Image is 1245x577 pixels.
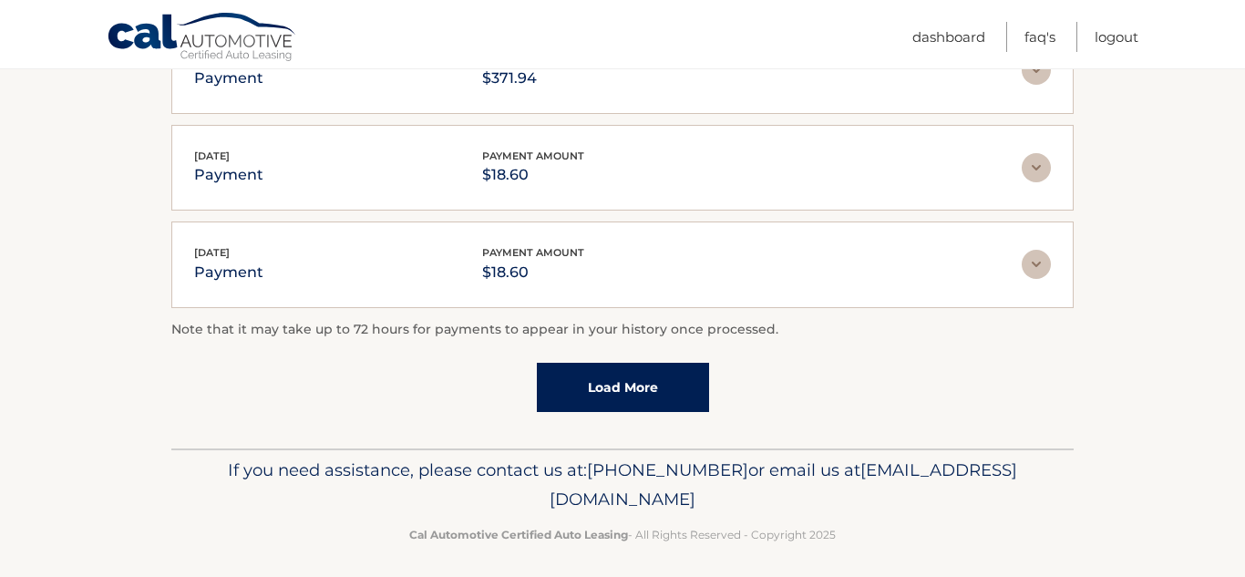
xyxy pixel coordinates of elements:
p: payment [194,162,263,188]
span: [PHONE_NUMBER] [587,459,748,480]
a: Dashboard [912,22,985,52]
p: payment [194,66,263,91]
p: $371.94 [482,66,584,91]
a: Logout [1095,22,1138,52]
img: accordion-rest.svg [1022,250,1051,279]
a: Cal Automotive [107,12,298,65]
span: [DATE] [194,149,230,162]
p: $18.60 [482,260,584,285]
p: - All Rights Reserved - Copyright 2025 [183,525,1062,544]
span: [EMAIL_ADDRESS][DOMAIN_NAME] [550,459,1017,510]
a: Load More [537,363,709,412]
span: payment amount [482,246,584,259]
a: FAQ's [1024,22,1055,52]
span: payment amount [482,149,584,162]
p: $18.60 [482,162,584,188]
img: accordion-rest.svg [1022,153,1051,182]
p: payment [194,260,263,285]
img: accordion-rest.svg [1022,56,1051,85]
span: [DATE] [194,246,230,259]
p: If you need assistance, please contact us at: or email us at [183,456,1062,514]
strong: Cal Automotive Certified Auto Leasing [409,528,628,541]
p: Note that it may take up to 72 hours for payments to appear in your history once processed. [171,319,1074,341]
